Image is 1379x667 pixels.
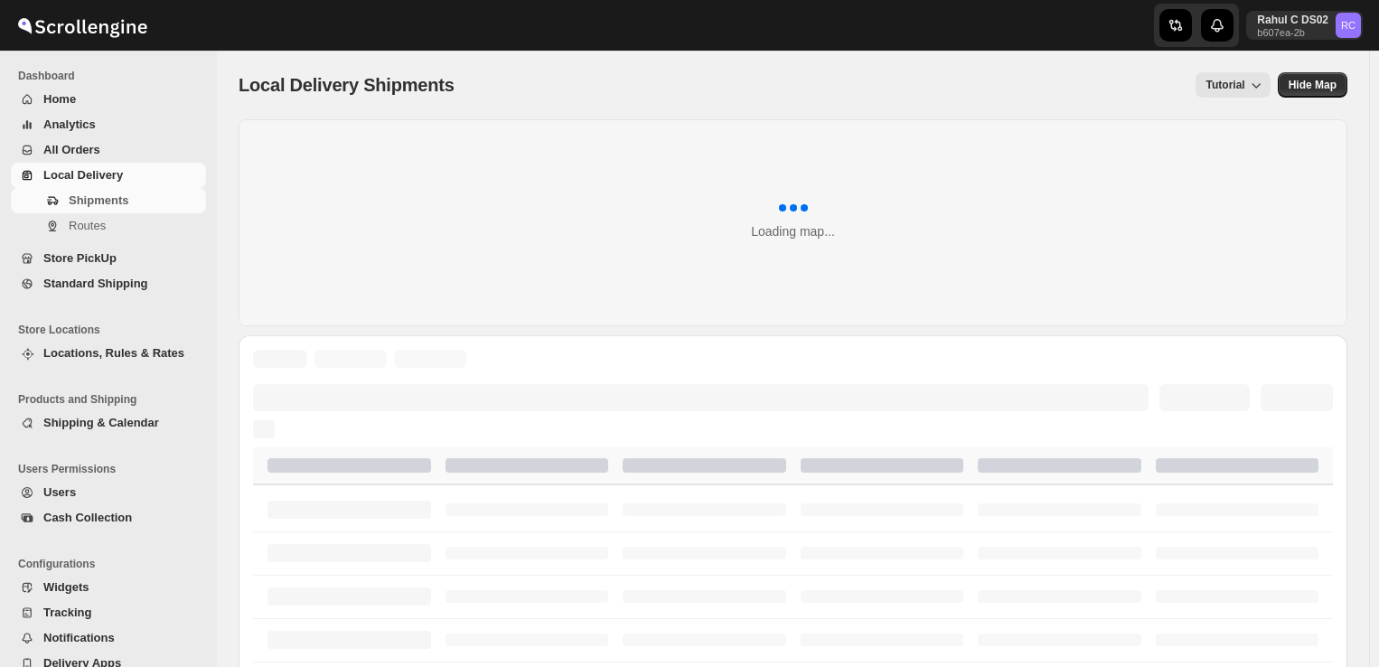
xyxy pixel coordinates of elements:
button: All Orders [11,137,206,163]
span: Notifications [43,631,115,644]
span: Locations, Rules & Rates [43,346,184,360]
span: Routes [69,219,106,232]
button: Home [11,87,206,112]
span: Widgets [43,580,89,594]
button: Routes [11,213,206,239]
span: All Orders [43,143,100,156]
button: Tracking [11,600,206,625]
span: Dashboard [18,69,208,83]
button: Tutorial [1196,72,1271,98]
span: Shipments [69,193,128,207]
span: Home [43,92,76,106]
span: Cash Collection [43,511,132,524]
button: Locations, Rules & Rates [11,341,206,366]
button: Notifications [11,625,206,651]
text: RC [1341,20,1356,31]
button: User menu [1246,11,1363,40]
button: Analytics [11,112,206,137]
span: Tracking [43,606,91,619]
span: Standard Shipping [43,277,148,290]
span: Store Locations [18,323,208,337]
span: Tutorial [1206,79,1245,91]
button: Map action label [1278,72,1347,98]
span: Users Permissions [18,462,208,476]
span: Store PickUp [43,251,117,265]
p: b607ea-2b [1257,27,1328,38]
span: Configurations [18,557,208,571]
span: Local Delivery Shipments [239,75,455,95]
span: Shipping & Calendar [43,416,159,429]
img: ScrollEngine [14,3,150,48]
button: Widgets [11,575,206,600]
span: Rahul C DS02 [1336,13,1361,38]
p: Rahul C DS02 [1257,13,1328,27]
span: Analytics [43,117,96,131]
button: Cash Collection [11,505,206,531]
div: Loading map... [751,222,835,240]
button: Users [11,480,206,505]
span: Hide Map [1289,78,1337,92]
button: Shipping & Calendar [11,410,206,436]
span: Products and Shipping [18,392,208,407]
span: Local Delivery [43,168,123,182]
button: Shipments [11,188,206,213]
span: Users [43,485,76,499]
